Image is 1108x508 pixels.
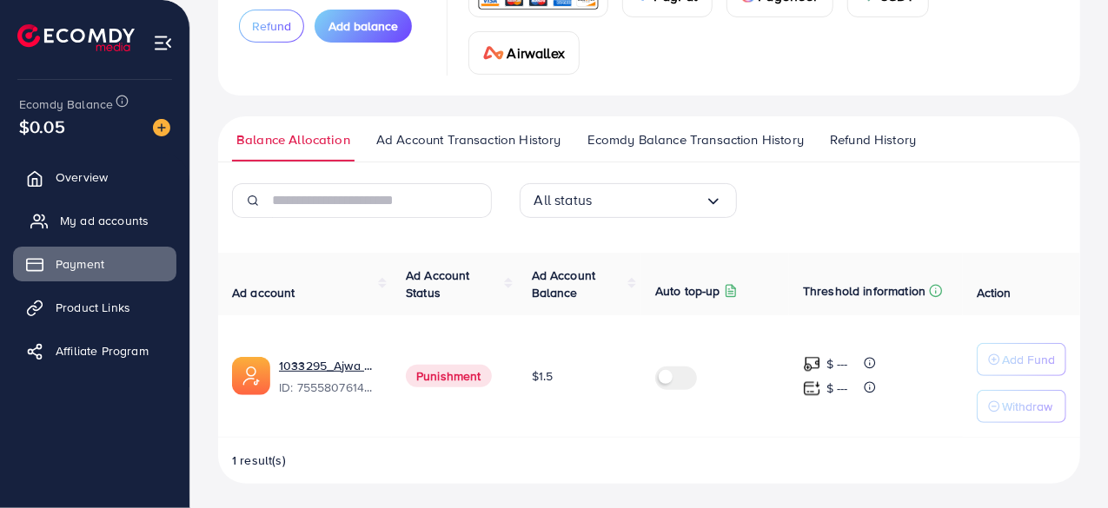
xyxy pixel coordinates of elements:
[520,183,737,218] div: Search for option
[532,267,596,301] span: Ad Account Balance
[252,17,291,35] span: Refund
[328,17,398,35] span: Add balance
[239,10,304,43] button: Refund
[279,357,378,374] a: 1033295_Ajwa Mart1_1759223615941
[376,130,561,149] span: Ad Account Transaction History
[1034,430,1095,495] iframe: Chat
[587,130,804,149] span: Ecomdy Balance Transaction History
[1002,349,1055,370] p: Add Fund
[406,267,470,301] span: Ad Account Status
[1002,396,1052,417] p: Withdraw
[483,46,504,60] img: card
[977,390,1066,423] button: Withdraw
[826,378,848,399] p: $ ---
[592,187,704,214] input: Search for option
[56,342,149,360] span: Affiliate Program
[279,379,378,396] span: ID: 7555807614962614290
[13,247,176,281] a: Payment
[13,160,176,195] a: Overview
[56,255,104,273] span: Payment
[17,24,135,51] img: logo
[19,96,113,113] span: Ecomdy Balance
[508,43,565,63] span: Airwallex
[232,357,270,395] img: ic-ads-acc.e4c84228.svg
[803,280,926,301] p: Threshold information
[56,299,130,316] span: Product Links
[236,130,350,149] span: Balance Allocation
[153,119,170,136] img: image
[56,168,108,186] span: Overview
[279,357,378,397] div: <span class='underline'>1033295_Ajwa Mart1_1759223615941</span></br>7555807614962614290
[13,203,176,238] a: My ad accounts
[60,212,149,229] span: My ad accounts
[655,280,720,301] p: Auto top-up
[977,343,1066,376] button: Add Fund
[153,33,173,53] img: menu
[13,290,176,325] a: Product Links
[532,367,554,385] span: $1.5
[19,114,65,139] span: $0.05
[232,284,295,301] span: Ad account
[803,355,821,373] img: top-up amount
[13,333,176,368] a: Affiliate Program
[977,284,1012,301] span: Action
[803,379,821,398] img: top-up amount
[232,452,286,469] span: 1 result(s)
[468,31,580,75] a: cardAirwallex
[826,353,848,374] p: $ ---
[406,365,492,387] span: Punishment
[830,130,916,149] span: Refund History
[315,10,412,43] button: Add balance
[534,187,593,214] span: All status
